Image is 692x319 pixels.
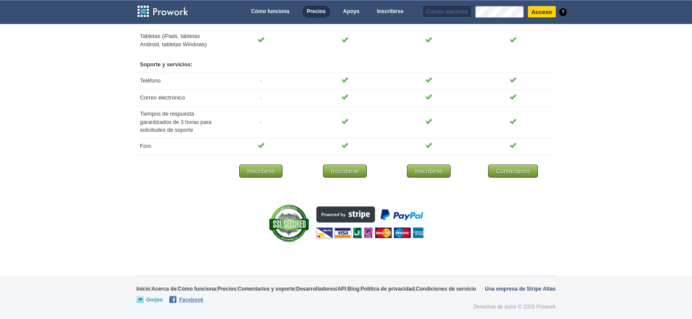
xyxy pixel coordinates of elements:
font: Derechos de autor © 2025 Prowork [473,304,555,310]
img: tick.png [341,118,348,125]
a: Inscribirse [239,165,283,178]
font: · [260,78,262,84]
font: · [260,119,262,125]
font: Correo electrónico [140,95,185,101]
font: Una empresa de Stripe Atlas [485,286,555,292]
font: Inscribirse [247,168,275,175]
a: Política de privacidad [361,286,414,292]
img: tick.png [425,36,432,43]
font: | [295,286,296,292]
font: | [346,286,348,292]
img: tick.png [425,93,432,100]
a: Contáctanos [488,165,538,178]
img: tick.png [510,76,516,83]
font: | [414,286,416,292]
a: Desarrolladores/API [296,286,346,292]
font: Apoyo [343,8,359,14]
font: | [236,286,238,292]
font: Cómo funciona [251,8,289,14]
a: Inscribirse [407,165,451,178]
img: tick.png [341,93,348,100]
img: tick.png [341,36,348,43]
img: tick.png [425,142,432,149]
img: tick.png [425,118,432,125]
img: tick.png [510,36,516,43]
a: Gorjeo [137,296,163,303]
a: Facebook [169,296,203,303]
img: stripe_secure.png [262,196,430,248]
img: tick.png [510,118,516,125]
a: Precios [303,6,330,18]
input: Acceso [528,6,555,17]
img: tick.png [510,142,516,149]
font: Contáctanos [496,168,530,175]
img: tick.png [510,93,516,100]
a: Inicio [137,286,150,292]
a: Una empresa de Stripe Atlas [485,285,555,293]
font: Tiempos de respuesta garantizados de 3 horas para solicitudes de soporte [140,111,212,133]
font: Foro [140,143,151,149]
img: tick.png [258,142,265,149]
a: Condiciones de servicio [416,286,476,292]
font: ? [561,10,564,14]
img: tick.png [258,36,265,43]
font: Inscribirse [331,168,359,175]
a: Precios [217,286,236,292]
a: Comentarios y soporte [238,286,295,292]
font: Soporte y servicios: [140,62,193,68]
a: Cómo funciona [178,286,216,292]
font: Inscribirse [377,8,403,14]
a: ? [559,8,566,16]
a: Inscribirse [323,165,367,178]
font: Precios [307,8,326,14]
font: Gorjeo [146,297,163,303]
font: | [216,286,217,292]
a: Blog [348,286,359,292]
font: · [260,95,262,101]
a: Apoyo [339,6,364,18]
a: Acerca de [151,286,176,292]
input: Correo electrónico [423,6,471,18]
font: Tabletas (iPads, tabletas Android, tabletas Windows) [140,33,207,47]
font: Inscribirse [415,168,443,175]
a: Inscribirse [372,6,408,18]
font: Teléfono [140,78,161,84]
font: | [176,286,178,292]
img: tick.png [425,76,432,83]
font: | [150,286,151,292]
font: Facebook [179,297,203,303]
a: Cómo funciona [247,6,293,18]
img: tick.png [341,76,348,83]
img: tick.png [341,142,348,149]
font: | [359,286,361,292]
